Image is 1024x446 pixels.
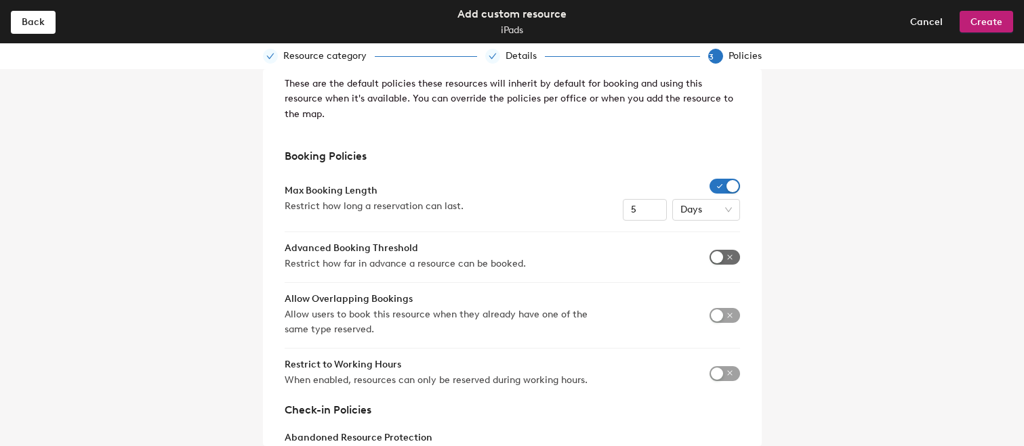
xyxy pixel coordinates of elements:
span: check [489,52,497,60]
div: Add custom resource [457,5,567,22]
div: iPads [501,23,523,38]
h1: Restrict to Working Hours [285,359,588,370]
span: Allow users to book this resource when they already have one of the same type reserved. [285,307,590,337]
button: Cancel [899,11,954,32]
span: Back [22,16,45,28]
span: 3 [709,52,725,62]
h1: Max Booking Length [285,185,464,196]
span: Restrict how far in advance a resource can be booked. [285,257,526,271]
span: check [266,52,274,60]
h1: Advanced Booking Threshold [285,243,526,254]
p: These are the default policies these resources will inherit by default for booking and using this... [285,76,740,122]
button: Back [11,11,56,32]
button: Create [960,11,1013,32]
h1: Booking Policies [285,150,740,162]
span: When enabled, resources can only be reserved during working hours. [285,373,588,388]
span: Restrict how long a reservation can last. [285,199,464,214]
h1: Check-in Policies [285,404,740,416]
span: Days [680,200,732,220]
span: Create [970,16,1002,28]
div: Resource category [283,49,375,64]
span: Cancel [910,16,943,28]
h1: Abandoned Resource Protection [285,432,590,443]
div: Details [506,49,545,64]
div: Policies [729,49,762,64]
h1: Allow Overlapping Bookings [285,294,590,305]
